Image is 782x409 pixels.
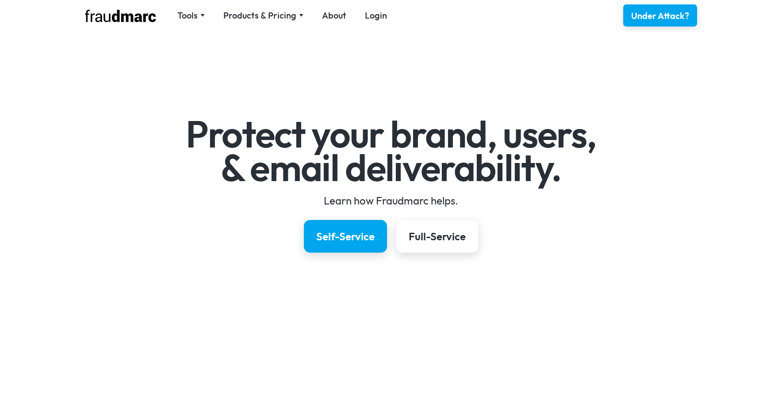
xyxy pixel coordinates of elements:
div: Full-Service [409,229,466,243]
div: Self-Service [316,229,375,243]
a: Self-Service [304,220,387,253]
div: Tools [177,9,198,22]
a: Login [365,9,387,22]
div: Under Attack? [631,10,689,22]
a: Full-Service [396,220,478,253]
div: Products & Pricing [223,9,296,22]
div: Learn how Fraudmarc helps. [134,193,648,208]
a: Under Attack? [623,4,697,27]
a: About [322,9,346,22]
h1: Protect your brand, users, & email deliverability. [134,117,648,184]
div: Products & Pricing [223,9,303,22]
div: Tools [177,9,205,22]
